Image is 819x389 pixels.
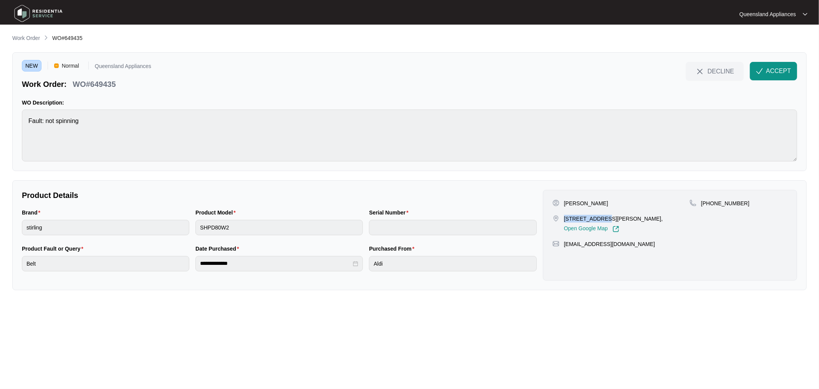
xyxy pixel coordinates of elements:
label: Purchased From [369,245,417,253]
p: [STREET_ADDRESS][PERSON_NAME], [564,215,663,223]
p: Queensland Appliances [95,63,151,71]
img: map-pin [553,240,559,247]
img: user-pin [553,199,559,206]
label: Serial Number [369,209,411,216]
img: dropdown arrow [803,12,807,16]
p: [EMAIL_ADDRESS][DOMAIN_NAME] [564,240,655,248]
span: WO#649435 [52,35,83,41]
img: check-Icon [756,68,763,75]
p: Queensland Appliances [740,10,796,18]
input: Product Fault or Query [22,256,189,271]
p: [PERSON_NAME] [564,199,608,207]
p: WO Description: [22,99,797,106]
input: Brand [22,220,189,235]
span: NEW [22,60,41,71]
p: [PHONE_NUMBER] [701,199,750,207]
label: Product Model [195,209,239,216]
span: ACCEPT [766,66,791,76]
input: Date Purchased [200,259,351,268]
img: residentia service logo [12,2,65,25]
p: Work Order [12,34,40,42]
button: close-IconDECLINE [686,62,744,80]
label: Date Purchased [195,245,242,253]
a: Work Order [11,34,41,43]
p: Product Details [22,190,537,201]
p: WO#649435 [73,79,116,90]
input: Product Model [195,220,363,235]
img: close-Icon [695,67,705,76]
span: Normal [59,60,82,71]
label: Brand [22,209,43,216]
img: chevron-right [43,35,49,41]
img: map-pin [690,199,697,206]
span: DECLINE [708,67,734,75]
img: Link-External [612,226,619,233]
button: check-IconACCEPT [750,62,797,80]
p: Work Order: [22,79,66,90]
img: Vercel Logo [54,63,59,68]
a: Open Google Map [564,226,619,233]
img: map-pin [553,215,559,222]
textarea: Fault: not spinning [22,110,797,161]
label: Product Fault or Query [22,245,86,253]
input: Purchased From [369,256,536,271]
input: Serial Number [369,220,536,235]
